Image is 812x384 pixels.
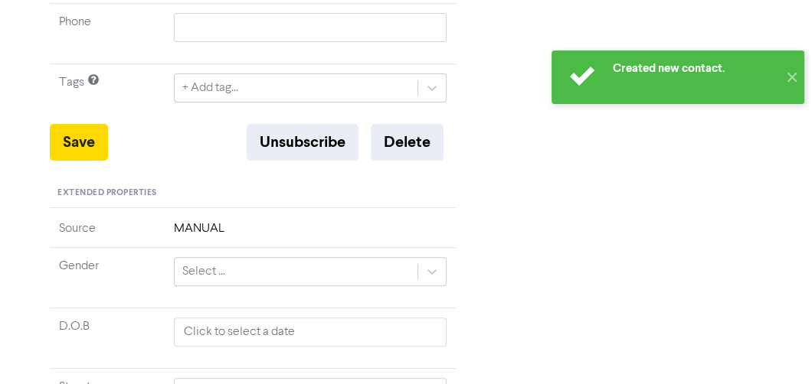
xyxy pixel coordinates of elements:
td: Gender [50,247,165,308]
td: Tags [50,64,165,125]
div: Select ... [182,262,225,281]
input: Click to select a date [174,317,447,347]
iframe: Chat Widget [735,311,812,384]
td: Source [50,220,165,248]
button: Unsubscribe [247,124,359,161]
div: + Add tag... [182,79,238,97]
td: D.O.B [50,308,165,368]
div: Created new contact. [613,60,778,76]
td: Phone [50,4,165,64]
button: Delete [371,124,444,161]
td: MANUAL [165,220,456,248]
button: Save [50,124,108,161]
div: Extended Properties [50,179,456,208]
